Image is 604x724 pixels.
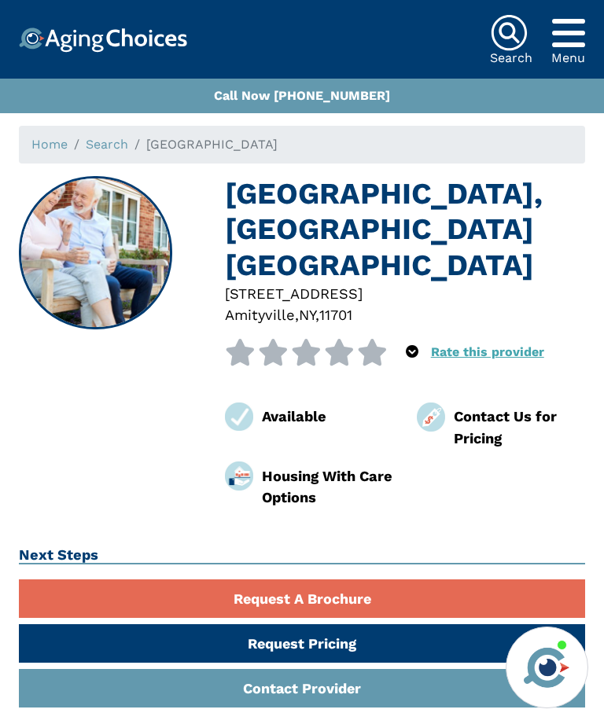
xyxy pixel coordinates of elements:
span: NY [299,307,315,323]
a: Contact Provider [19,669,585,707]
img: search-icon.svg [490,14,528,52]
div: 11701 [319,304,352,325]
a: Request Pricing [19,624,585,663]
h1: [GEOGRAPHIC_DATA], [GEOGRAPHIC_DATA] [GEOGRAPHIC_DATA] [225,176,585,283]
a: Rate this provider [431,344,544,359]
span: Amityville [225,307,295,323]
a: Call Now [PHONE_NUMBER] [214,88,390,103]
img: Broadlawn Manor Nursing & Rehab Center, Amityville NY [20,178,171,329]
span: [GEOGRAPHIC_DATA] [146,137,278,152]
div: [STREET_ADDRESS] [225,283,585,304]
div: Housing With Care Options [262,465,393,509]
img: avatar [520,641,573,694]
h2: Next Steps [19,546,585,565]
a: Search [86,137,128,152]
a: Request A Brochure [19,579,585,618]
a: Home [31,137,68,152]
span: , [315,307,319,323]
div: Available [262,406,393,427]
div: Contact Us for Pricing [454,406,585,449]
span: , [295,307,299,323]
nav: breadcrumb [19,126,585,164]
div: Popover trigger [551,14,585,52]
img: Choice! [19,28,187,53]
div: Search [490,52,532,64]
div: Menu [551,52,585,64]
div: Popover trigger [406,339,418,366]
